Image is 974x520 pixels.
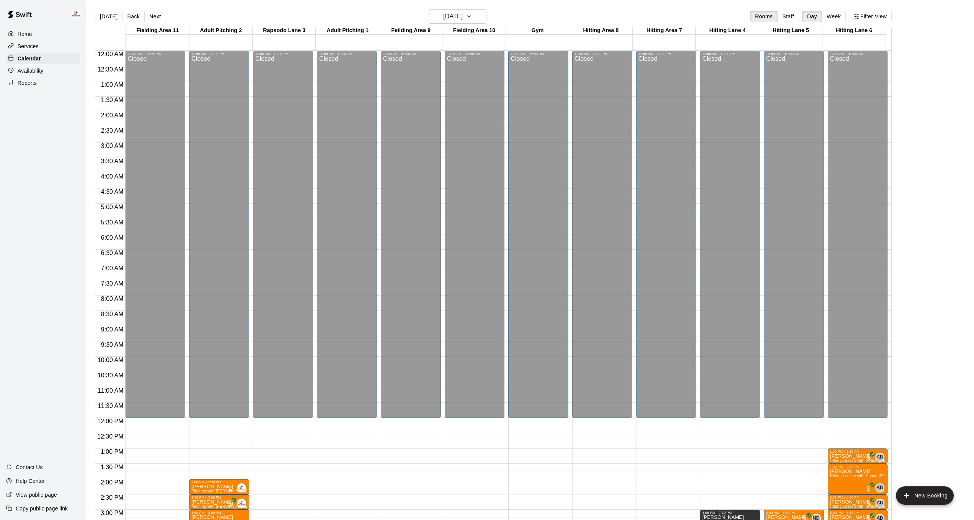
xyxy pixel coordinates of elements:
[191,56,247,421] div: Closed
[96,372,126,379] span: 10:30 AM
[99,448,126,455] span: 1:00 PM
[189,494,249,510] div: 2:30 PM – 3:00 PM: Hunter Bushong
[70,6,86,21] div: Enrique De Los Rios
[574,56,630,421] div: Closed
[99,219,126,226] span: 5:30 AM
[878,453,884,462] span: Anthony Dionisio
[319,52,375,56] div: 12:00 AM – 12:00 PM
[766,56,822,421] div: Closed
[99,494,126,501] span: 2:30 PM
[511,56,566,421] div: Closed
[702,56,758,421] div: Closed
[6,65,80,76] div: Availability
[572,51,632,418] div: 12:00 AM – 12:00 PM: Closed
[189,51,249,418] div: 12:00 AM – 12:00 PM: Closed
[6,77,80,89] a: Reports
[830,52,886,56] div: 12:00 AM – 12:00 PM
[750,11,778,22] button: Rooms
[828,448,888,464] div: 1:00 PM – 1:30 PM: Henry Armstrong
[865,500,872,508] span: All customers have paid
[506,27,569,34] div: Gym
[877,499,883,507] span: AD
[383,52,439,56] div: 12:00 AM – 12:00 PM
[442,27,506,34] div: Fielding Area 10
[240,499,246,508] span: Enrique De Los Rios
[238,499,245,507] img: Enrique De Los Rios
[383,56,439,421] div: Closed
[191,489,265,493] span: Pitching with [PERSON_NAME] (30 min)
[569,27,632,34] div: Hitting Area 8
[191,504,265,509] span: Pitching with [PERSON_NAME] (30 min)
[759,27,822,34] div: Hitting Lane 5
[381,51,441,418] div: 12:00 AM – 12:00 PM: Closed
[99,173,126,180] span: 4:00 AM
[511,52,566,56] div: 12:00 AM – 12:00 PM
[95,418,125,424] span: 12:00 PM
[237,499,246,508] div: Enrique De Los Rios
[18,55,41,62] p: Calendar
[99,341,126,348] span: 9:30 AM
[189,27,253,34] div: Adult Pitching 2
[127,56,183,421] div: Closed
[226,500,234,508] span: All customers have paid
[99,204,126,210] span: 5:00 AM
[638,52,694,56] div: 12:00 AM – 12:00 PM
[16,463,43,471] p: Contact Us
[96,66,126,73] span: 12:30 AM
[445,51,505,418] div: 12:00 AM – 12:00 PM: Closed
[828,51,888,418] div: 12:00 AM – 12:00 PM: Closed
[878,499,884,508] span: Anthony Dionisio
[316,27,379,34] div: Adult Pitching 1
[828,464,888,494] div: 1:30 PM – 2:30 PM: Gabriel Molnar
[830,496,886,499] div: 2:30 PM – 3:00 PM
[875,453,884,462] div: Anthony Dionisio
[99,326,126,333] span: 9:00 AM
[777,11,799,22] button: Staff
[830,511,886,515] div: 3:00 PM – 3:30 PM
[379,27,442,34] div: Feilding Area 9
[99,188,126,195] span: 4:30 AM
[830,465,886,469] div: 1:30 PM – 2:30 PM
[191,496,247,499] div: 2:30 PM – 3:00 PM
[447,52,502,56] div: 12:00 AM – 12:00 PM
[191,52,247,56] div: 12:00 AM – 12:00 PM
[702,52,758,56] div: 12:00 AM – 12:00 PM
[447,56,502,421] div: Closed
[99,464,126,470] span: 1:30 PM
[830,56,886,421] div: Closed
[18,67,44,75] p: Availability
[99,112,126,119] span: 2:00 AM
[99,296,126,302] span: 8:00 AM
[72,9,81,18] img: Enrique De Los Rios
[6,28,80,40] a: Home
[99,143,126,149] span: 3:00 AM
[191,511,247,515] div: 3:00 PM – 4:00 PM
[16,477,45,485] p: Help Center
[429,9,486,24] button: [DATE]
[99,81,126,88] span: 1:00 AM
[865,485,872,492] span: All customers have paid
[99,97,126,103] span: 1:30 AM
[99,311,126,317] span: 8:30 AM
[191,480,247,484] div: 2:00 PM – 2:30 PM
[99,158,126,164] span: 3:30 AM
[99,510,126,516] span: 3:00 PM
[830,450,886,453] div: 1:00 PM – 1:30 PM
[878,483,884,492] span: Anthony Dionisio
[802,11,822,22] button: Day
[240,483,246,492] span: Enrique De Los Rios
[508,51,568,418] div: 12:00 AM – 12:00 PM: Closed
[830,504,912,509] span: Hitting Lesson with Coach [PERSON_NAME]
[830,458,912,463] span: Hitting Lesson with Coach [PERSON_NAME]
[99,479,126,486] span: 2:00 PM
[16,505,68,512] p: Copy public page link
[6,41,80,52] a: Services
[877,484,883,492] span: AD
[828,494,888,510] div: 2:30 PM – 3:00 PM: Rhett Thompson
[319,56,375,421] div: Closed
[574,52,630,56] div: 12:00 AM – 12:00 PM
[18,79,37,87] p: Reports
[255,56,311,421] div: Closed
